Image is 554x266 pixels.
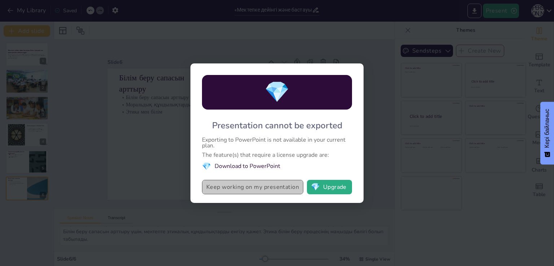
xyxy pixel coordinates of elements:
[540,102,554,164] button: Кері байланыс - Сауалнама көрсету
[202,161,211,171] span: diamond
[202,161,352,171] li: Download to PowerPoint
[311,183,320,191] span: diamond
[212,120,342,131] div: Presentation cannot be exported
[544,109,550,148] font: Кері байланыс
[307,180,352,194] button: diamondUpgrade
[202,152,352,158] div: The feature(s) that require a license upgrade are:
[264,78,290,106] span: diamond
[202,180,303,194] button: Keep working on my presentation
[202,137,352,148] div: Exporting to PowerPoint is not available in your current plan.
